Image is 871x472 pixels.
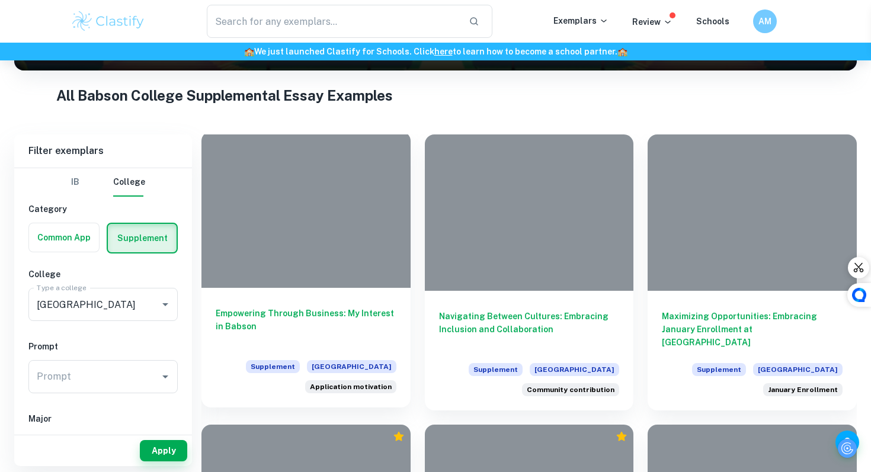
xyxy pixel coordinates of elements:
[648,134,857,410] a: Maximizing Opportunities: Embracing January Enrollment at [GEOGRAPHIC_DATA]Supplement[GEOGRAPHIC_...
[763,383,843,396] div: If you have indicated interest in the January Enrollment option, please address why you would lik...
[530,363,619,376] span: [GEOGRAPHIC_DATA]
[61,168,145,197] div: Filter type choice
[310,381,392,392] span: Application motivation
[425,134,634,410] a: Navigating Between Cultures: Embracing Inclusion and CollaborationSupplement[GEOGRAPHIC_DATA]A de...
[28,340,178,353] h6: Prompt
[140,440,187,461] button: Apply
[14,134,192,168] h6: Filter exemplars
[307,360,396,373] span: [GEOGRAPHIC_DATA]
[439,310,620,349] h6: Navigating Between Cultures: Embracing Inclusion and Collaboration
[244,47,254,56] span: 🏫
[522,383,619,396] div: A defining element of the Babson experience is learning and thriving in an equitable and inclusiv...
[108,224,177,252] button: Supplement
[696,17,729,26] a: Schools
[768,384,838,395] span: January Enrollment
[71,9,146,33] img: Clastify logo
[758,15,772,28] h6: AM
[2,45,869,58] h6: We just launched Clastify for Schools. Click to learn how to become a school partner.
[28,412,178,425] h6: Major
[393,431,405,442] div: Premium
[662,310,843,349] h6: Maximizing Opportunities: Embracing January Enrollment at [GEOGRAPHIC_DATA]
[616,431,627,442] div: Premium
[753,9,777,33] button: AM
[157,368,174,385] button: Open
[201,134,411,410] a: Empowering Through Business: My Interest in BabsonSupplement[GEOGRAPHIC_DATA]The Babson education...
[61,168,89,197] button: IB
[434,47,453,56] a: here
[207,5,459,38] input: Search for any exemplars...
[692,363,746,376] span: Supplement
[632,15,673,28] p: Review
[469,363,523,376] span: Supplement
[37,282,86,293] label: Type a college
[113,168,145,197] button: College
[246,360,300,373] span: Supplement
[56,85,815,106] h1: All Babson College Supplemental Essay Examples
[28,203,178,216] h6: Category
[305,380,396,393] div: The Babson education prepares students for all types of careers across business, entrepreneurship...
[617,47,627,56] span: 🏫
[527,384,614,395] span: Community contribution
[835,431,859,454] button: Help and Feedback
[28,268,178,281] h6: College
[753,363,843,376] span: [GEOGRAPHIC_DATA]
[157,296,174,313] button: Open
[29,223,99,252] button: Common App
[216,307,396,346] h6: Empowering Through Business: My Interest in Babson
[553,14,609,27] p: Exemplars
